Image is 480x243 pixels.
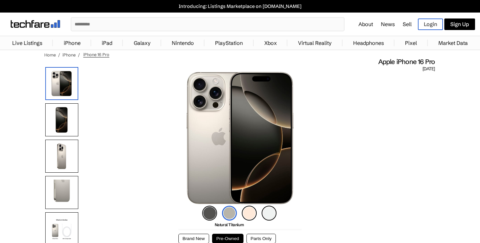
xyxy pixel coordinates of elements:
[403,21,412,27] a: Sell
[58,52,60,57] span: /
[3,3,477,9] a: Introducing: Listings Marketplace on [DOMAIN_NAME]
[187,72,293,204] img: iPhone 16 Pro
[402,36,420,50] a: Pixel
[83,52,109,57] span: iPhone 16 Pro
[261,36,280,50] a: Xbox
[45,140,78,173] img: Rear
[45,67,78,100] img: iPhone 16 Pro
[295,36,335,50] a: Virtual Reality
[435,36,471,50] a: Market Data
[11,20,60,28] img: techfare logo
[9,36,46,50] a: Live Listings
[262,206,277,221] img: white-titanium-icon
[215,222,244,227] span: Natural Titanium
[242,206,257,221] img: desert-titanium-icon
[60,36,84,50] a: iPhone
[45,103,78,136] img: Front
[423,66,435,72] span: [DATE]
[222,206,237,221] img: natural-titanium-icon
[350,36,387,50] a: Headphones
[168,36,197,50] a: Nintendo
[130,36,154,50] a: Galaxy
[202,206,217,221] img: black-titanium-icon
[418,18,443,30] a: Login
[98,36,116,50] a: iPad
[378,57,435,66] span: Apple iPhone 16 Pro
[358,21,373,27] a: About
[62,52,76,57] a: iPhone
[212,36,246,50] a: PlayStation
[444,18,475,30] a: Sign Up
[381,21,395,27] a: News
[44,52,56,57] a: Home
[78,52,80,57] span: /
[45,176,78,209] img: Camera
